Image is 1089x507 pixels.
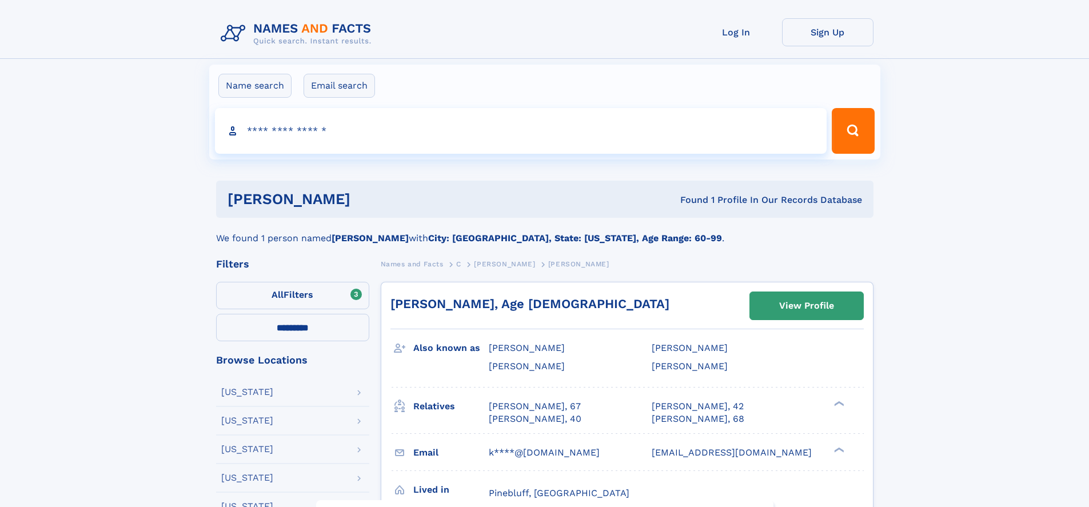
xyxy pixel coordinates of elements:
[216,218,873,245] div: We found 1 person named with .
[390,297,669,311] a: [PERSON_NAME], Age [DEMOGRAPHIC_DATA]
[221,388,273,397] div: [US_STATE]
[548,260,609,268] span: [PERSON_NAME]
[779,293,834,319] div: View Profile
[221,416,273,425] div: [US_STATE]
[750,292,863,320] a: View Profile
[832,108,874,154] button: Search Button
[221,473,273,482] div: [US_STATE]
[652,342,728,353] span: [PERSON_NAME]
[304,74,375,98] label: Email search
[474,257,535,271] a: [PERSON_NAME]
[381,257,444,271] a: Names and Facts
[413,397,489,416] h3: Relatives
[216,355,369,365] div: Browse Locations
[215,108,827,154] input: search input
[221,445,273,454] div: [US_STATE]
[228,192,516,206] h1: [PERSON_NAME]
[489,361,565,372] span: [PERSON_NAME]
[413,480,489,500] h3: Lived in
[489,488,629,498] span: Pinebluff, [GEOGRAPHIC_DATA]
[216,259,369,269] div: Filters
[782,18,873,46] a: Sign Up
[456,257,461,271] a: C
[456,260,461,268] span: C
[413,443,489,462] h3: Email
[652,400,744,413] a: [PERSON_NAME], 42
[216,282,369,309] label: Filters
[489,413,581,425] a: [PERSON_NAME], 40
[831,400,845,407] div: ❯
[413,338,489,358] h3: Also known as
[428,233,722,243] b: City: [GEOGRAPHIC_DATA], State: [US_STATE], Age Range: 60-99
[332,233,409,243] b: [PERSON_NAME]
[272,289,284,300] span: All
[691,18,782,46] a: Log In
[218,74,292,98] label: Name search
[515,194,862,206] div: Found 1 Profile In Our Records Database
[474,260,535,268] span: [PERSON_NAME]
[216,18,381,49] img: Logo Names and Facts
[831,446,845,453] div: ❯
[652,447,812,458] span: [EMAIL_ADDRESS][DOMAIN_NAME]
[652,413,744,425] a: [PERSON_NAME], 68
[489,342,565,353] span: [PERSON_NAME]
[489,400,581,413] a: [PERSON_NAME], 67
[652,361,728,372] span: [PERSON_NAME]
